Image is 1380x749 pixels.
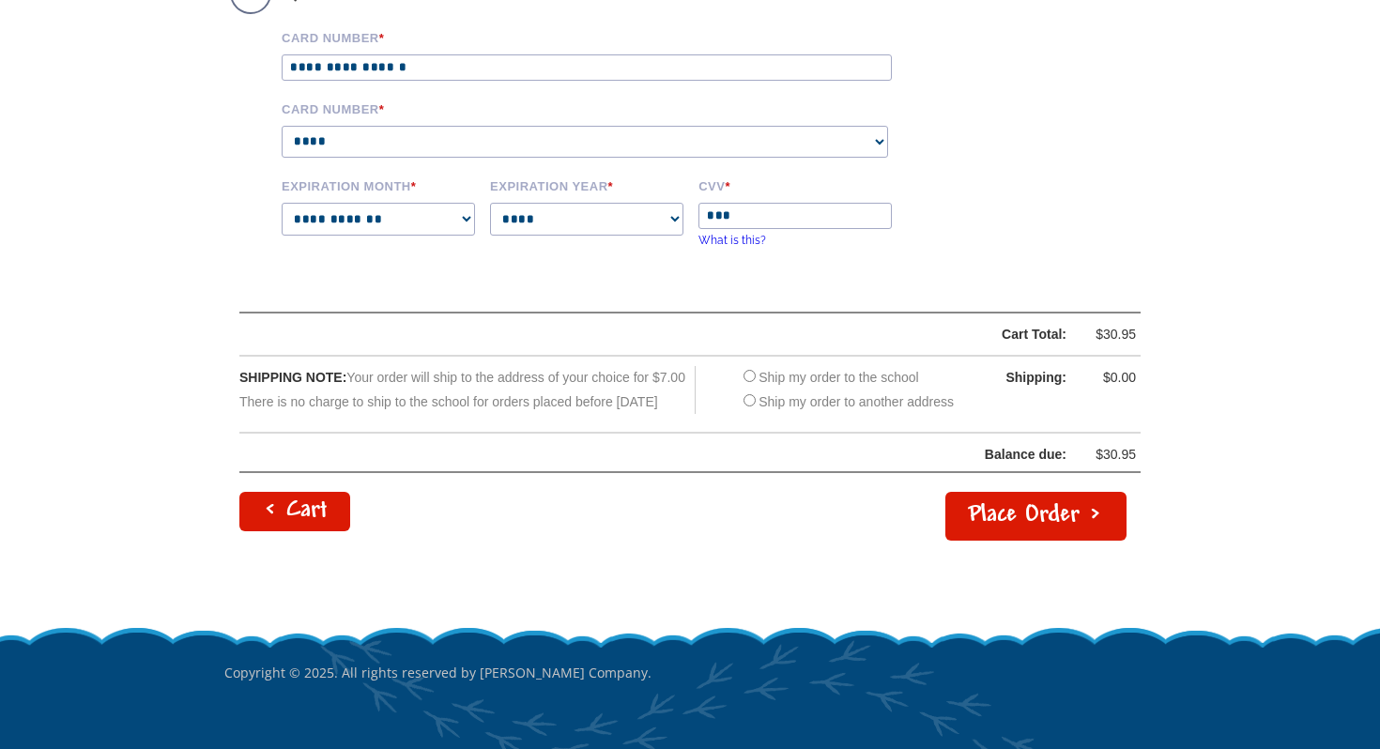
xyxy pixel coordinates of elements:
[282,176,477,193] label: Expiration Month
[287,323,1066,346] div: Cart Total:
[490,176,685,193] label: Expiration Year
[282,28,920,45] label: Card Number
[739,366,954,413] div: Ship my order to the school Ship my order to another address
[282,99,920,116] label: Card Number
[1080,366,1136,390] div: $0.00
[945,492,1127,541] button: Place Order >
[1080,323,1136,346] div: $30.95
[1080,443,1136,466] div: $30.95
[239,492,350,531] a: < Cart
[698,176,894,193] label: CVV
[698,234,766,247] a: What is this?
[973,366,1066,390] div: Shipping:
[239,370,346,385] span: SHIPPING NOTE:
[239,366,696,413] div: Your order will ship to the address of your choice for $7.00 There is no charge to ship to the sc...
[240,443,1066,466] div: Balance due:
[224,625,1156,721] p: Copyright © 2025. All rights reserved by [PERSON_NAME] Company.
